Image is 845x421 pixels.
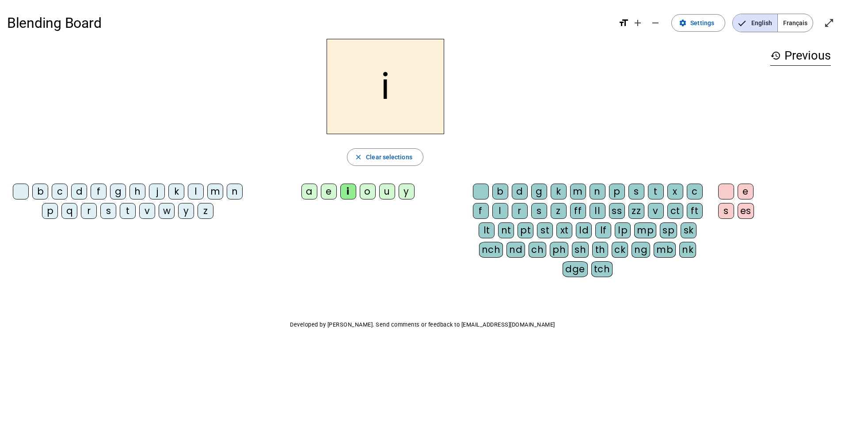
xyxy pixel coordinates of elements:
div: c [687,184,703,199]
div: lp [615,222,631,238]
div: ph [550,242,568,258]
div: k [168,184,184,199]
span: Clear selections [366,152,412,162]
div: z [198,203,213,219]
mat-icon: remove [650,18,661,28]
div: w [159,203,175,219]
div: m [207,184,223,199]
div: dge [563,261,588,277]
div: ld [576,222,592,238]
button: Settings [671,14,725,32]
div: g [110,184,126,199]
mat-icon: open_in_full [824,18,834,28]
span: Français [778,14,813,32]
mat-icon: add [632,18,643,28]
div: l [188,184,204,199]
div: r [81,203,97,219]
div: d [512,184,528,199]
div: ct [667,203,683,219]
div: f [91,184,107,199]
div: ck [612,242,628,258]
div: t [648,184,664,199]
div: f [473,203,489,219]
button: Decrease font size [647,14,664,32]
div: ft [687,203,703,219]
div: b [32,184,48,199]
div: x [667,184,683,199]
div: a [301,184,317,199]
div: e [738,184,754,199]
div: h [129,184,145,199]
div: lt [479,222,495,238]
div: j [149,184,165,199]
div: zz [628,203,644,219]
div: i [340,184,356,199]
div: p [42,203,58,219]
div: ss [609,203,625,219]
div: nd [506,242,525,258]
button: Clear selections [347,148,423,166]
mat-icon: close [354,153,362,161]
div: l [492,203,508,219]
div: t [120,203,136,219]
div: ff [570,203,586,219]
div: ch [529,242,546,258]
h1: Blending Board [7,9,611,37]
div: v [648,203,664,219]
div: s [628,184,644,199]
div: p [609,184,625,199]
div: r [512,203,528,219]
h2: i [327,39,444,134]
button: Enter full screen [820,14,838,32]
div: b [492,184,508,199]
mat-icon: settings [679,19,687,27]
div: g [531,184,547,199]
div: nch [479,242,503,258]
div: ng [632,242,650,258]
div: y [178,203,194,219]
div: e [321,184,337,199]
div: sh [572,242,589,258]
h3: Previous [770,46,831,66]
div: d [71,184,87,199]
div: o [360,184,376,199]
div: k [551,184,567,199]
div: pt [518,222,533,238]
div: th [592,242,608,258]
div: v [139,203,155,219]
div: nk [679,242,696,258]
div: sp [660,222,677,238]
div: st [537,222,553,238]
span: Settings [690,18,714,28]
div: mb [654,242,676,258]
span: English [733,14,777,32]
div: m [570,184,586,199]
mat-icon: history [770,50,781,61]
div: n [227,184,243,199]
p: Developed by [PERSON_NAME]. Send comments or feedback to [EMAIL_ADDRESS][DOMAIN_NAME] [7,320,838,330]
div: u [379,184,395,199]
button: Increase font size [629,14,647,32]
div: q [61,203,77,219]
div: c [52,184,68,199]
div: xt [556,222,572,238]
div: tch [591,261,613,277]
div: z [551,203,567,219]
mat-button-toggle-group: Language selection [732,14,813,32]
div: s [531,203,547,219]
div: y [399,184,415,199]
div: mp [634,222,656,238]
mat-icon: format_size [618,18,629,28]
div: n [590,184,605,199]
div: lf [595,222,611,238]
div: sk [681,222,697,238]
div: s [100,203,116,219]
div: nt [498,222,514,238]
div: es [738,203,754,219]
div: s [718,203,734,219]
div: ll [590,203,605,219]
